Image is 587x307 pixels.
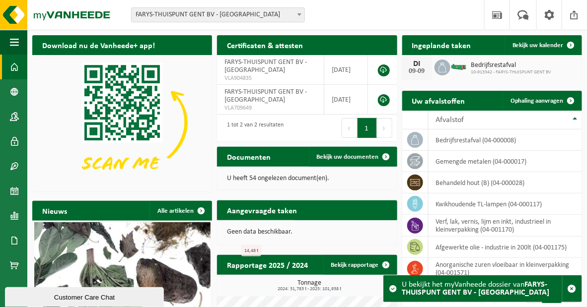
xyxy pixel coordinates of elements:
[429,172,582,193] td: behandeld hout (B) (04-000028)
[511,98,564,104] span: Ophaling aanvragen
[513,42,564,49] span: Bekijk uw kalender
[217,200,307,220] h2: Aangevraagde taken
[224,74,316,82] span: VLA904835
[402,281,549,297] strong: FARYS-THUISPUNT GENT BV - [GEOGRAPHIC_DATA]
[224,104,316,112] span: VLA709649
[429,129,582,151] td: bedrijfsrestafval (04-000008)
[224,59,307,74] span: FARYS-THUISPUNT GENT BV - [GEOGRAPHIC_DATA]
[222,287,397,292] span: 2024: 31,783 t - 2025: 101,938 t
[323,255,396,275] a: Bekijk rapportage
[450,62,467,71] img: HK-XC-15-GN-00
[402,276,562,302] div: U bekijkt het myVanheede dossier van
[402,35,481,55] h2: Ingeplande taken
[32,55,212,190] img: Download de VHEPlus App
[324,55,367,85] td: [DATE]
[402,91,475,110] h2: Uw afvalstoffen
[309,147,396,167] a: Bekijk uw documenten
[32,35,165,55] h2: Download nu de Vanheede+ app!
[471,69,552,75] span: 10-913342 - FARYS-THUISPUNT GENT BV
[149,201,211,221] a: Alle artikelen
[222,280,397,292] h3: Tonnage
[407,68,427,75] div: 09-09
[407,60,427,68] div: DI
[132,8,304,22] span: FARYS-THUISPUNT GENT BV - MARIAKERKE
[429,215,582,237] td: verf, lak, vernis, lijm en inkt, industrieel in kleinverpakking (04-001170)
[217,35,313,55] h2: Certificaten & attesten
[324,85,367,115] td: [DATE]
[429,237,582,258] td: afgewerkte olie - industrie in 200lt (04-001175)
[471,61,552,69] span: Bedrijfsrestafval
[217,147,281,166] h2: Documenten
[131,7,305,22] span: FARYS-THUISPUNT GENT BV - MARIAKERKE
[32,201,77,220] h2: Nieuws
[227,175,387,182] p: U heeft 54 ongelezen document(en).
[377,118,392,138] button: Next
[342,118,358,138] button: Previous
[317,154,379,160] span: Bekijk uw documenten
[227,229,387,236] p: Geen data beschikbaar.
[503,91,581,111] a: Ophaling aanvragen
[429,193,582,215] td: kwikhoudende TL-lampen (04-000117)
[217,255,318,274] h2: Rapportage 2025 / 2024
[224,88,307,104] span: FARYS-THUISPUNT GENT BV - [GEOGRAPHIC_DATA]
[222,117,284,139] div: 1 tot 2 van 2 resultaten
[505,35,581,55] a: Bekijk uw kalender
[429,258,582,280] td: anorganische zuren vloeibaar in kleinverpakking (04-001571)
[429,151,582,172] td: gemengde metalen (04-000017)
[358,118,377,138] button: 1
[5,285,166,307] iframe: chat widget
[436,116,464,124] span: Afvalstof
